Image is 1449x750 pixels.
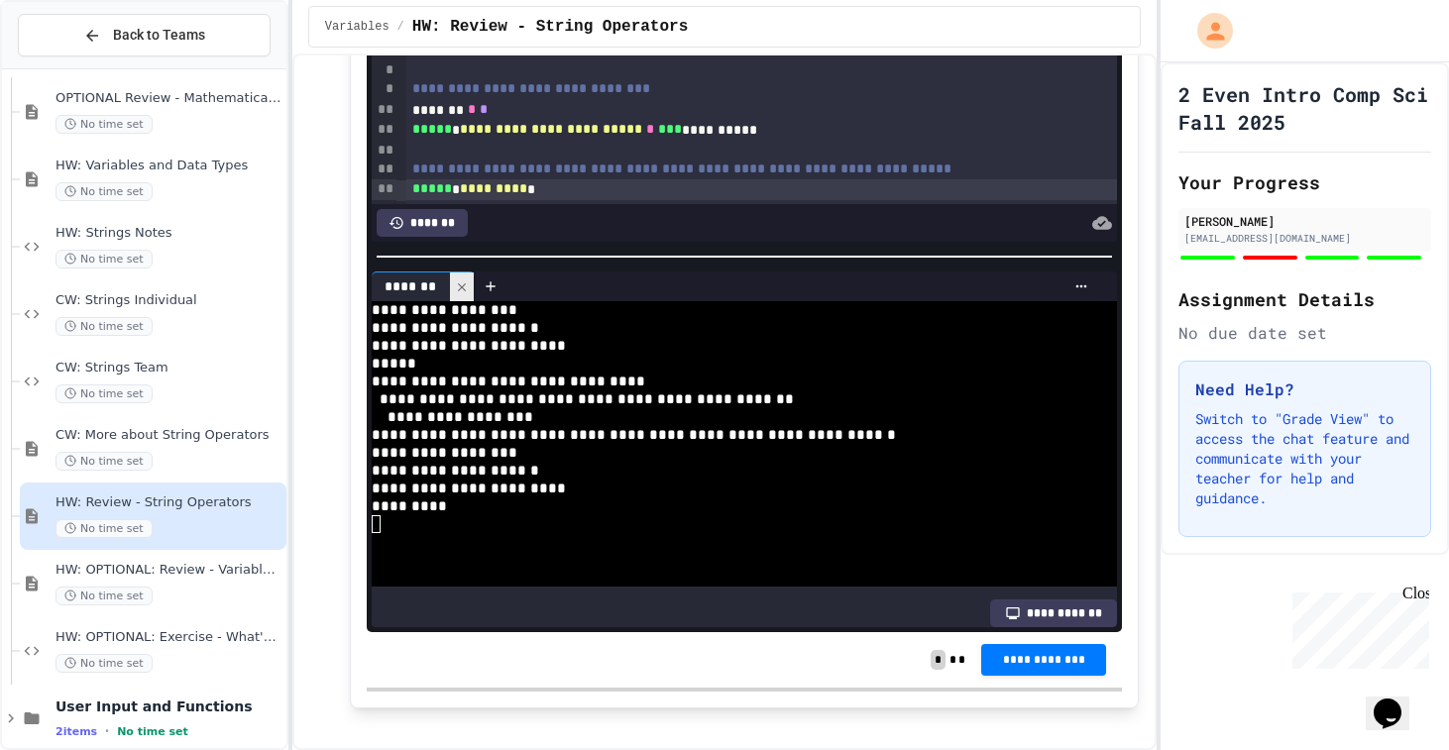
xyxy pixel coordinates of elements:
[56,697,282,715] span: User Input and Functions
[56,250,153,268] span: No time set
[56,519,153,538] span: No time set
[56,654,153,673] span: No time set
[56,292,282,309] span: CW: Strings Individual
[1178,285,1431,313] h2: Assignment Details
[56,452,153,471] span: No time set
[117,725,188,738] span: No time set
[56,562,282,579] span: HW: OPTIONAL: Review - Variables and Data Types
[56,360,282,376] span: CW: Strings Team
[113,25,205,46] span: Back to Teams
[325,19,390,35] span: Variables
[56,182,153,201] span: No time set
[56,629,282,646] span: HW: OPTIONAL: Exercise - What's the Type?
[56,317,153,336] span: No time set
[105,723,109,739] span: •
[56,158,282,174] span: HW: Variables and Data Types
[1178,168,1431,196] h2: Your Progress
[56,587,153,605] span: No time set
[56,90,282,107] span: OPTIONAL Review - Mathematical Operators
[56,115,153,134] span: No time set
[56,725,97,738] span: 2 items
[8,8,137,126] div: Chat with us now!Close
[397,19,404,35] span: /
[56,427,282,444] span: CW: More about String Operators
[1195,409,1414,508] p: Switch to "Grade View" to access the chat feature and communicate with your teacher for help and ...
[1178,321,1431,345] div: No due date set
[412,15,688,39] span: HW: Review - String Operators
[56,225,282,242] span: HW: Strings Notes
[1284,585,1429,669] iframe: chat widget
[56,384,153,403] span: No time set
[1176,8,1238,54] div: My Account
[56,494,282,511] span: HW: Review - String Operators
[1195,377,1414,401] h3: Need Help?
[1366,671,1429,730] iframe: chat widget
[1178,80,1431,136] h1: 2 Even Intro Comp Sci Fall 2025
[1184,231,1425,246] div: [EMAIL_ADDRESS][DOMAIN_NAME]
[18,14,271,56] button: Back to Teams
[1184,212,1425,230] div: [PERSON_NAME]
